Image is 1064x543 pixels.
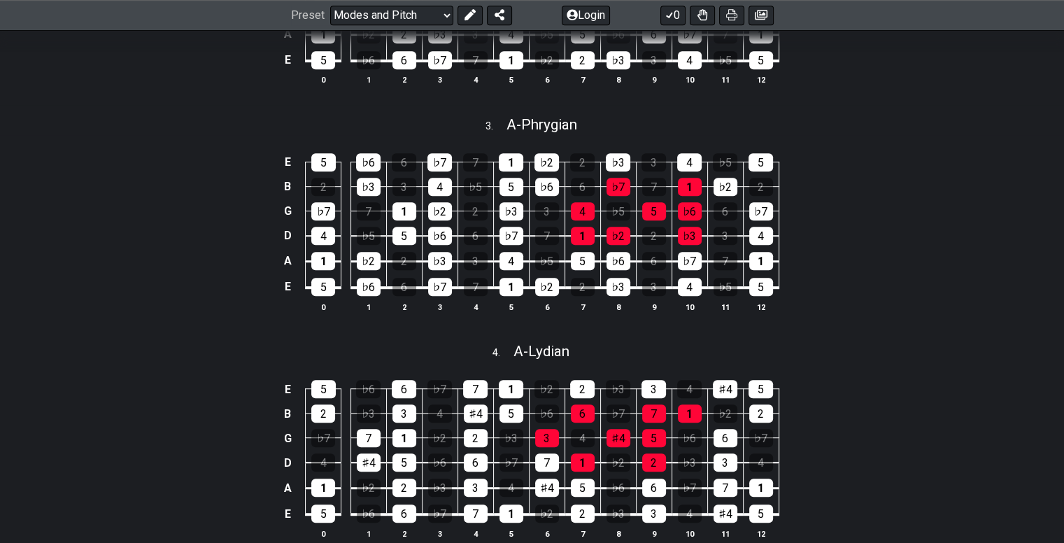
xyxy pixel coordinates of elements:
[499,25,523,43] div: 4
[714,178,737,196] div: ♭2
[386,526,422,541] th: 2
[678,278,702,296] div: 4
[487,6,512,25] button: Share Preset
[743,73,779,87] th: 12
[642,429,666,447] div: 5
[570,380,595,398] div: 2
[311,429,335,447] div: ♭7
[565,73,600,87] th: 7
[743,526,779,541] th: 12
[428,505,452,523] div: ♭7
[392,429,416,447] div: 1
[571,252,595,270] div: 5
[357,429,381,447] div: 7
[677,153,702,171] div: 4
[392,453,416,472] div: 5
[279,377,296,402] td: E
[678,25,702,43] div: ♭7
[464,278,488,296] div: 7
[707,299,743,314] th: 11
[311,380,336,398] div: 5
[636,73,672,87] th: 9
[464,453,488,472] div: 6
[529,299,565,314] th: 6
[571,25,595,43] div: 5
[678,51,702,69] div: 4
[392,202,416,220] div: 1
[499,252,523,270] div: 4
[457,299,493,314] th: 4
[672,73,707,87] th: 10
[428,404,452,423] div: 4
[571,278,595,296] div: 2
[714,505,737,523] div: ♯4
[357,479,381,497] div: ♭2
[306,526,341,541] th: 0
[636,299,672,314] th: 9
[678,202,702,220] div: ♭6
[678,453,702,472] div: ♭3
[714,404,737,423] div: ♭2
[607,51,630,69] div: ♭3
[311,227,335,245] div: 4
[714,479,737,497] div: 7
[463,380,488,398] div: 7
[464,252,488,270] div: 3
[600,73,636,87] th: 8
[499,429,523,447] div: ♭3
[749,479,773,497] div: 1
[457,73,493,87] th: 4
[636,526,672,541] th: 9
[642,178,666,196] div: 7
[749,429,773,447] div: ♭7
[607,278,630,296] div: ♭3
[535,178,559,196] div: ♭6
[279,21,296,47] td: A
[464,202,488,220] div: 2
[499,479,523,497] div: 4
[464,227,488,245] div: 6
[571,404,595,423] div: 6
[311,25,335,43] div: 1
[690,6,715,25] button: Toggle Dexterity for all fretkits
[464,25,488,43] div: 3
[571,505,595,523] div: 2
[306,299,341,314] th: 0
[506,116,577,133] span: A - Phrygian
[535,479,559,497] div: ♯4
[422,73,457,87] th: 3
[357,453,381,472] div: ♯4
[677,380,702,398] div: 4
[499,505,523,523] div: 1
[357,51,381,69] div: ♭6
[428,227,452,245] div: ♭6
[392,178,416,196] div: 3
[607,505,630,523] div: ♭3
[311,202,335,220] div: ♭7
[641,153,666,171] div: 3
[749,25,773,43] div: 1
[714,51,737,69] div: ♭5
[428,25,452,43] div: ♭3
[600,526,636,541] th: 8
[392,505,416,523] div: 6
[279,47,296,73] td: E
[464,178,488,196] div: ♭5
[428,202,452,220] div: ♭2
[749,51,773,69] div: 5
[749,178,773,196] div: 2
[357,505,381,523] div: ♭6
[535,25,559,43] div: ♭5
[493,299,529,314] th: 5
[714,278,737,296] div: ♭5
[357,227,381,245] div: ♭5
[749,202,773,220] div: ♭7
[749,227,773,245] div: 4
[707,526,743,541] th: 11
[428,278,452,296] div: ♭7
[464,404,488,423] div: ♯4
[607,252,630,270] div: ♭6
[499,380,523,398] div: 1
[642,25,666,43] div: 6
[678,429,702,447] div: ♭6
